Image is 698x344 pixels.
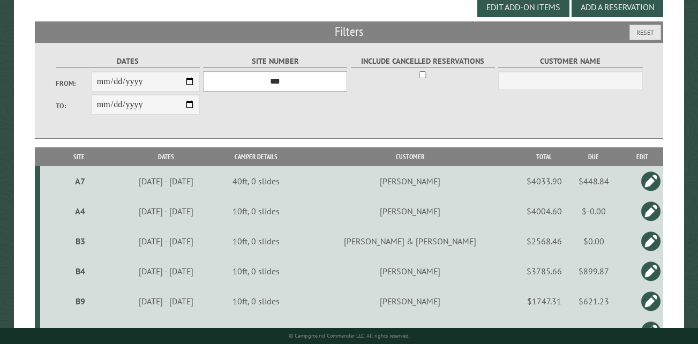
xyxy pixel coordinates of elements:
div: B4 [44,266,116,276]
td: 10ft, 0 slides [214,286,297,316]
label: Customer Name [498,55,642,68]
small: © Campground Commander LLC. All rights reserved. [289,332,410,339]
div: [DATE] - [DATE] [119,296,212,306]
td: $621.23 [566,286,622,316]
td: 10ft, 0 slides [214,226,297,256]
th: Dates [118,147,214,166]
td: [PERSON_NAME] [298,166,523,196]
td: $-0.00 [566,196,622,226]
td: $899.87 [566,256,622,286]
td: 10ft, 0 slides [214,196,297,226]
td: $2568.46 [523,226,566,256]
td: [PERSON_NAME] [298,286,523,316]
td: 40ft, 0 slides [214,166,297,196]
div: B9 [44,296,116,306]
div: B3 [44,236,116,246]
div: [DATE] - [DATE] [119,206,212,216]
div: A2 [44,326,116,336]
th: Site [40,147,118,166]
th: Camper Details [214,147,297,166]
td: $448.84 [566,166,622,196]
button: Reset [629,25,661,40]
td: $3785.66 [523,256,566,286]
td: $4033.90 [523,166,566,196]
div: A4 [44,206,116,216]
div: [DATE] - [DATE] [119,176,212,186]
th: Edit [622,147,663,166]
td: [PERSON_NAME] & [PERSON_NAME] [298,226,523,256]
label: Dates [56,55,200,68]
td: [PERSON_NAME] [298,196,523,226]
td: [PERSON_NAME] [298,256,523,286]
th: Customer [298,147,523,166]
th: Total [523,147,566,166]
td: 10ft, 0 slides [214,256,297,286]
div: [DATE] - [DATE] [119,326,212,336]
div: [DATE] - [DATE] [119,236,212,246]
label: From: [56,78,92,88]
td: $1747.31 [523,286,566,316]
div: [DATE] - [DATE] [119,266,212,276]
label: To: [56,101,92,111]
th: Due [566,147,622,166]
label: Site Number [203,55,347,68]
td: $4004.60 [523,196,566,226]
label: Include Cancelled Reservations [351,55,495,68]
h2: Filters [35,21,663,42]
div: A7 [44,176,116,186]
td: $0.00 [566,226,622,256]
